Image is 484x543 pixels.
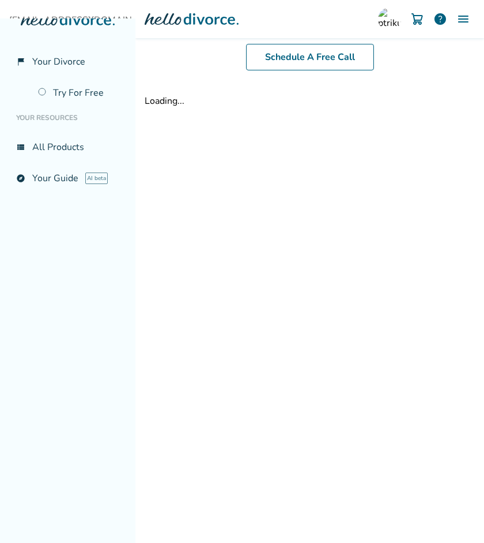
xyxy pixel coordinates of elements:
span: AI beta [85,173,108,184]
span: view_list [16,143,25,152]
img: Cart [410,12,424,26]
span: [EMAIL_ADDRESS][DOMAIN_NAME] [9,14,475,27]
a: view_listAll Products [9,134,126,160]
span: explore [16,174,25,183]
li: Your Resources [9,106,126,129]
a: help [433,12,447,26]
span: flag_2 [16,57,25,66]
a: exploreYour GuideAI beta [9,165,126,192]
div: Loading... [145,95,475,107]
img: ptrikutam@gmail.com [378,8,401,31]
img: Menu [456,12,470,26]
span: Your Divorce [32,55,85,68]
a: Schedule A Free Call [246,44,374,70]
a: Try For Free [31,80,126,106]
a: flag_2Your Divorce [9,48,126,75]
